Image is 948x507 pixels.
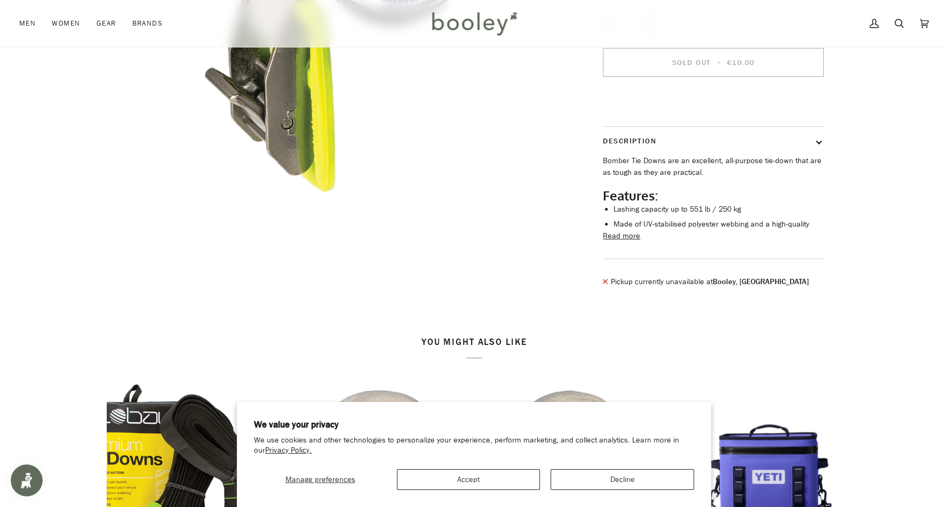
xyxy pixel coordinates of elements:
[672,58,711,68] span: Sold Out
[603,155,824,178] p: Bomber Tie Downs are an excellent, all-purpose tie-down that are as tough as they are practical.
[254,436,694,456] p: We use cookies and other technologies to personalize your experience, perform marketing, and coll...
[727,58,754,68] span: €10.00
[265,445,312,455] a: Privacy Policy.
[11,464,43,496] iframe: Button to open loyalty program pop-up
[52,18,80,29] span: Women
[713,277,809,287] strong: Booley, [GEOGRAPHIC_DATA]
[614,219,824,230] li: Made of UV-stabilised polyester webbing and a high-quality
[397,469,540,490] button: Accept
[19,18,36,29] span: Men
[107,337,842,359] h2: You might also like
[285,474,355,485] span: Manage preferences
[714,58,724,68] span: •
[254,469,386,490] button: Manage preferences
[603,187,658,204] b: Features:
[254,419,694,431] h2: We value your privacy
[603,48,824,77] button: Sold Out • €10.00
[132,18,163,29] span: Brands
[427,8,521,39] img: Booley
[614,204,824,215] li: Lashing capacity up to 551 lb / 250 kg
[603,230,640,242] button: Read more
[603,127,824,155] button: Description
[611,276,809,288] p: Pickup currently unavailable at
[97,18,116,29] span: Gear
[551,469,694,490] button: Decline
